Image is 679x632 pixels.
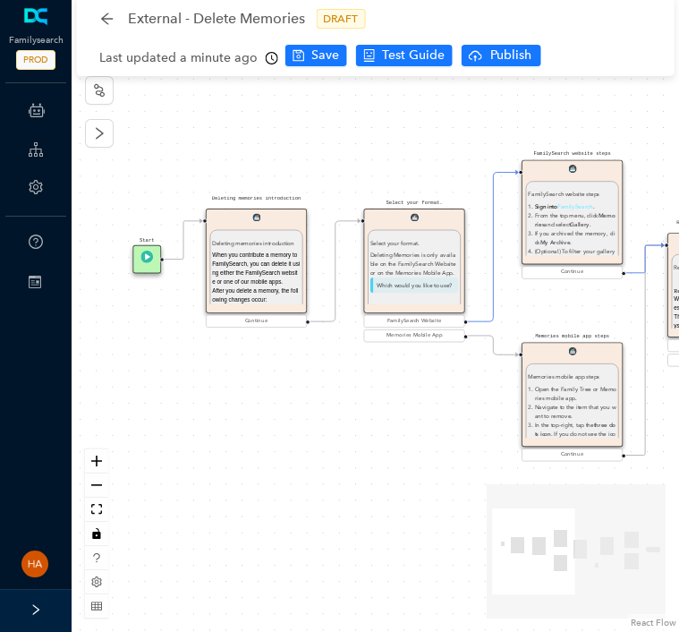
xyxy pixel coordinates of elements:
pre: Select your format. [386,199,442,207]
div: Memories mobile app stepsGuideMemories mobile app stepsOpen the Family Tree or Memories mobile ap... [522,342,623,463]
div: Continue [524,269,621,277]
span: DRAFT [316,9,365,29]
li: If you archived the memory, click . [534,229,615,247]
button: toggle interactivity [85,522,108,546]
g: Edge from reactflownode_7406b311-33d2-4621-bac9-1de9ab08c30b to reactflownode_6262a1bd-046d-4fdc-... [468,328,518,363]
g: Edge from reactflownode_7406b311-33d2-4621-bac9-1de9ab08c30b to reactflownode_dc864ff4-d9c7-4908-... [468,164,518,329]
span: PROD [16,50,55,70]
img: Guide [568,165,576,173]
button: setting [85,570,108,594]
pre: FamilySearch website steps [533,150,610,158]
button: saveSave [284,45,346,66]
div: Select your format.GuideSelect your format.Deleting Memories is only available on the FamilySearc... [363,209,464,344]
button: zoom in [85,449,108,474]
span: clock-circle [265,52,277,64]
p: Deleting memories introduction [212,238,301,247]
div: FamilySearch Website [366,317,463,325]
g: Edge from reactflownode_76a13482-9207-4e09-b774-1241e8581d54 to reactflownode_7406b311-33d2-4621-... [310,213,361,329]
div: FamilySearch website stepsGuideFamilySearch website stepsSign intoFamilySearch.From the top menu,... [522,160,623,281]
span: External - Delete Memories [128,4,305,33]
li: (Optional) To filter your gallery to one specific type of memory, click the relevant icon: [534,247,615,354]
div: Deleting memories introductionGuideDeleting memories introductionWhen you contribute a memory to ... [206,209,307,329]
img: Trigger [140,251,153,263]
span: Gallery [570,221,590,228]
pre: Deleting memories introduction [206,196,307,201]
li: . [534,202,615,211]
div: back [99,12,114,27]
span: cloud-upload [468,49,481,63]
button: question [85,546,108,570]
span: node-index [92,83,106,98]
a: React Flow attribution [631,617,676,628]
img: Guide [252,213,260,221]
li: From the top menu, click and select . [534,211,615,229]
p: Select your format. [370,238,459,247]
button: fit view [85,498,108,522]
span: setting [91,576,102,587]
p: Memories mobile app steps [528,372,616,381]
span: setting [29,180,43,194]
img: Guide [410,213,418,221]
a: FamilySearch [557,203,593,210]
g: Edge from reactflownode_dc864ff4-d9c7-4908-83a9-16fc21e9270f to reactflownode_f19ea953-4e16-4172-... [626,237,665,281]
span: arrow-left [99,12,114,26]
div: StartTrigger [132,245,161,274]
span: My Archive [540,238,570,245]
span: question [91,552,102,563]
button: robotTest Guide [355,45,452,66]
li: In the top-right, tap the . If you do not see the icon, tap the memory and the three dots will ap... [534,420,615,456]
button: zoom out [85,474,108,498]
p: FamilySearch website steps [528,190,616,199]
div: Continue [208,317,305,325]
span: Publish [488,46,533,65]
button: table [85,594,108,619]
pre: Start [140,237,155,245]
pre: Memories mobile app steps [535,332,609,340]
p: Which would you like to use? [370,278,459,293]
img: Guide [568,347,576,355]
span: three dots icon [534,421,615,437]
g: Edge from reactflownode_373a9d17-3e48-47a2-a589-66f3c639639d to reactflownode_76a13482-9207-4e09-... [165,213,203,268]
li: Navigate to the item that you want to remove. [534,402,615,420]
div: Continue [524,451,621,459]
span: Save [311,46,339,65]
span: table [91,601,102,611]
li: Open the Family Tree or Memories mobile app. [534,384,615,402]
span: question-circle [29,235,43,249]
g: Edge from reactflownode_6262a1bd-046d-4fdc-b017-8e70efc1953e to reactflownode_f19ea953-4e16-4172-... [626,237,665,464]
span: robot [362,49,375,62]
span: After you delete a memory, the following changes occur: [212,288,298,303]
span: Memories [534,212,615,228]
span: Test Guide [382,46,445,65]
span: Sign into [534,203,556,210]
span: right [92,126,106,141]
span: When you contribute a memory to FamilySearch, you can delete it using either the FamilySearch web... [212,252,300,285]
button: cloud-uploadPublish [461,45,540,66]
div: Deleting Memories is only available on the FamilySearch Website or on the Memories Mobile App. [370,251,459,278]
div: Last updated a minute ago [99,45,277,72]
img: 02dcd0b1d16719367961de209a1f996b [21,551,48,577]
div: Memories Mobile App [366,331,463,339]
span: save [292,49,304,62]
